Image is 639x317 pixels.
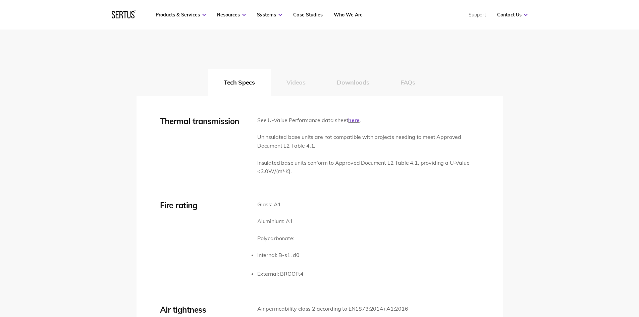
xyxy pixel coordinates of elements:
[257,12,282,18] a: Systems
[348,117,359,123] a: here
[160,200,247,210] div: Fire rating
[160,116,247,126] div: Thermal transmission
[257,133,479,150] p: Uninsulated base units are not compatible with projects needing to meet Approved Document L2 Tabl...
[518,239,639,317] iframe: Chat Widget
[257,305,408,313] p: Air permeability class 2 according to EN1873:2014+A1:2016
[156,12,206,18] a: Products & Services
[271,69,321,96] button: Videos
[257,159,479,176] p: Insulated base units conform to Approved Document L2 Table 4.1, providing a U-Value <3.0W/(m²·K).
[257,234,304,243] p: Polycarbonate:
[257,217,304,226] p: Aluminium: A1
[257,200,304,209] p: Glass: A1
[334,12,363,18] a: Who We Are
[217,12,246,18] a: Resources
[497,12,528,18] a: Contact Us
[160,305,247,315] div: Air tightness
[257,116,479,125] p: See U-Value Performance data sheet .
[257,270,304,278] li: External: BROOFt4
[257,251,304,260] li: Internal: B-s1, d0
[321,69,385,96] button: Downloads
[293,12,323,18] a: Case Studies
[469,12,486,18] a: Support
[385,69,431,96] button: FAQs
